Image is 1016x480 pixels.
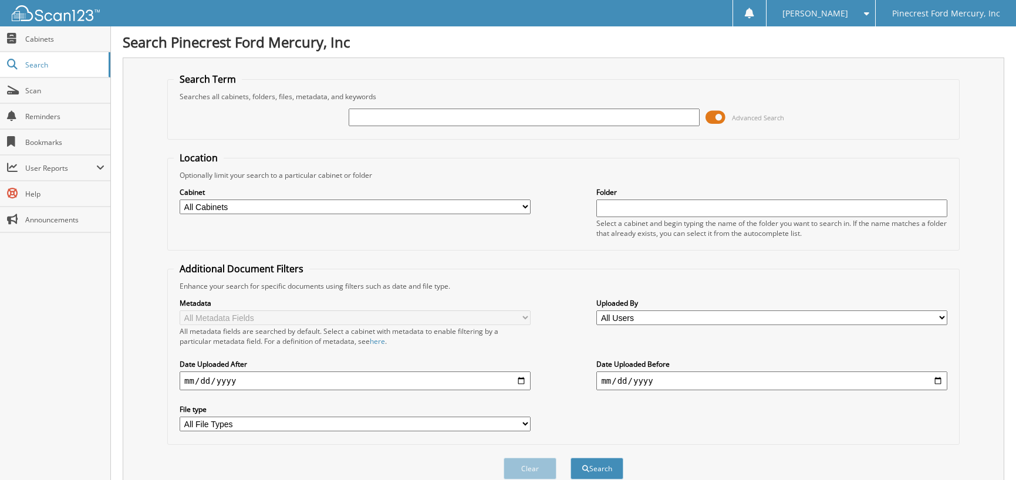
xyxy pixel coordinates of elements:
[25,137,104,147] span: Bookmarks
[180,187,531,197] label: Cabinet
[25,86,104,96] span: Scan
[25,111,104,121] span: Reminders
[174,73,242,86] legend: Search Term
[782,10,848,17] span: [PERSON_NAME]
[596,218,947,238] div: Select a cabinet and begin typing the name of the folder you want to search in. If the name match...
[12,5,100,21] img: scan123-logo-white.svg
[596,371,947,390] input: end
[180,371,531,390] input: start
[123,32,1004,52] h1: Search Pinecrest Ford Mercury, Inc
[370,336,385,346] a: here
[596,298,947,308] label: Uploaded By
[25,163,96,173] span: User Reports
[25,189,104,199] span: Help
[25,215,104,225] span: Announcements
[571,458,623,479] button: Search
[174,92,953,102] div: Searches all cabinets, folders, files, metadata, and keywords
[180,298,531,308] label: Metadata
[174,262,309,275] legend: Additional Document Filters
[180,326,531,346] div: All metadata fields are searched by default. Select a cabinet with metadata to enable filtering b...
[892,10,1000,17] span: Pinecrest Ford Mercury, Inc
[596,359,947,369] label: Date Uploaded Before
[174,170,953,180] div: Optionally limit your search to a particular cabinet or folder
[180,359,531,369] label: Date Uploaded After
[174,151,224,164] legend: Location
[180,404,531,414] label: File type
[25,60,103,70] span: Search
[25,34,104,44] span: Cabinets
[174,281,953,291] div: Enhance your search for specific documents using filters such as date and file type.
[504,458,556,479] button: Clear
[732,113,784,122] span: Advanced Search
[596,187,947,197] label: Folder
